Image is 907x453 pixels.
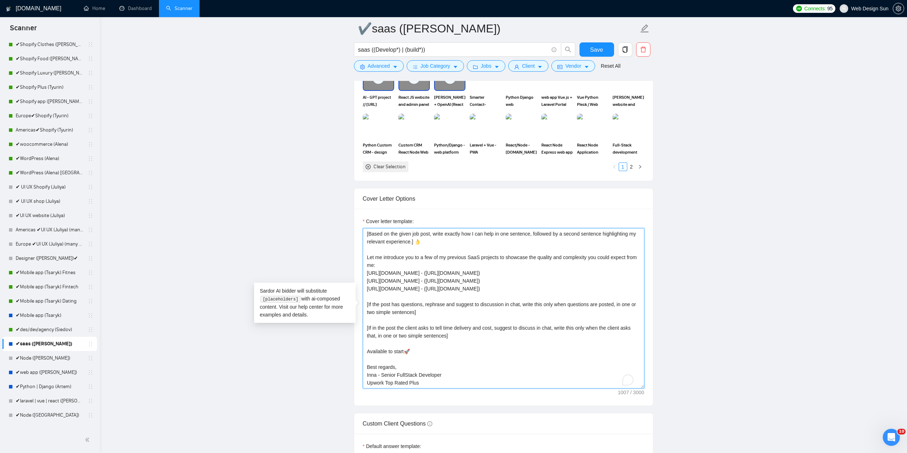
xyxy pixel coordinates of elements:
span: Vendor [565,62,581,70]
span: holder [88,284,93,290]
span: holder [88,99,93,104]
span: [PERSON_NAME] website and Admin panel [613,94,644,108]
li: Previous Page [610,163,619,171]
span: holder [88,127,93,133]
span: holder [88,141,93,147]
a: ✔Shopify app ([PERSON_NAME]) [16,94,83,109]
span: Python/Django - web platform [434,141,465,156]
a: Reset All [601,62,620,70]
span: AI - GPT project // [URL] [363,94,394,108]
span: Advanced [368,62,390,70]
span: Laravel + Vue - PWA [470,141,501,156]
a: setting [893,6,904,11]
a: ✔UI UX website (Juliya) [16,209,83,223]
img: portfolio thumbnail image [363,114,394,139]
span: holder [88,313,93,318]
img: upwork-logo.png [796,6,802,11]
span: holder [88,298,93,304]
a: ✔Shopify Food ([PERSON_NAME]) [16,52,83,66]
span: right [638,165,642,169]
button: delete [636,42,650,57]
button: folderJobscaret-down [467,60,505,72]
img: portfolio thumbnail image [398,114,430,139]
a: ✔Mobile app (Tsaryk) Fintech [16,280,83,294]
span: holder [88,70,93,76]
a: ✔Mobile app (Tsaryk) Dating [16,294,83,308]
span: holder [88,199,93,204]
span: Job Category [421,62,450,70]
div: Clear Selection [373,163,406,171]
a: ✔saas ([GEOGRAPHIC_DATA]) [16,422,83,437]
input: Scanner name... [358,20,639,37]
span: holder [88,427,93,432]
a: Designer ([PERSON_NAME])✔ [16,251,83,266]
a: 2 [628,163,635,171]
span: 95 [827,5,833,12]
button: setting [893,3,904,14]
button: copy [618,42,632,57]
label: Default answer template: [363,442,421,450]
span: holder [88,170,93,176]
span: copy [618,46,632,53]
span: holder [88,370,93,375]
span: Python Django web development Web App Portal CRM Application [506,94,537,108]
span: info-circle [552,47,556,52]
input: Search Freelance Jobs... [358,45,548,54]
span: Jobs [481,62,491,70]
span: user [514,64,519,70]
img: portfolio thumbnail image [541,114,573,139]
span: Vue Python Plesk / Web Application development [577,94,608,108]
span: holder [88,42,93,47]
span: caret-down [453,64,458,70]
span: user [841,6,846,11]
a: ✔Node ([PERSON_NAME]) [16,351,83,365]
span: double-left [85,436,92,443]
img: portfolio thumbnail image [506,114,537,139]
a: ✔ UI UX Shopify (Juliya) [16,180,83,194]
span: folder [473,64,478,70]
span: info-circle [427,421,432,426]
span: Custom Client Questions [363,421,432,427]
span: 10 [897,429,906,434]
button: left [610,163,619,171]
span: Client [522,62,535,70]
iframe: Intercom live chat [883,429,900,446]
button: idcardVendorcaret-down [551,60,595,72]
a: ✔woocommerce (Alena) [16,137,83,151]
span: setting [360,64,365,70]
div: Cover Letter Options [363,189,644,209]
span: left [612,165,617,169]
div: Sardor AI bidder will substitute with ai-composed content. Visit our for more examples and details. [254,283,356,323]
span: holder [88,384,93,390]
button: right [636,163,644,171]
img: portfolio thumbnail image [577,114,608,139]
img: logo [6,3,11,15]
img: portfolio thumbnail image [613,114,644,139]
span: holder [88,398,93,404]
a: ✔Shopify Clothes ([PERSON_NAME]) [16,37,83,52]
span: [PERSON_NAME] + OpenAI (React Node AI) [434,94,465,108]
span: caret-down [494,64,499,70]
span: holder [88,84,93,90]
span: holder [88,412,93,418]
label: Cover letter template: [363,217,414,225]
li: 1 [619,163,627,171]
a: ✔saas ([PERSON_NAME]) [16,337,83,351]
button: settingAdvancedcaret-down [354,60,404,72]
a: ✔Shopify Luxury ([PERSON_NAME]) [16,66,83,80]
span: holder [88,156,93,161]
span: caret-down [393,64,398,70]
a: ✔des/dev/agency (Siedov) [16,323,83,337]
span: Smarter Contact-Converting All-In-One Platform For Real Estate (React) [470,94,501,108]
span: holder [88,327,93,333]
button: userClientcaret-down [508,60,549,72]
li: Next Page [636,163,644,171]
a: searchScanner [166,5,192,11]
span: Connects: [804,5,826,12]
span: React/Node - [DOMAIN_NAME] [506,141,537,156]
a: help center [298,304,323,310]
a: ✔WordPress (Alena) [GEOGRAPHIC_DATA] [16,166,83,180]
span: holder [88,355,93,361]
span: holder [88,256,93,261]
